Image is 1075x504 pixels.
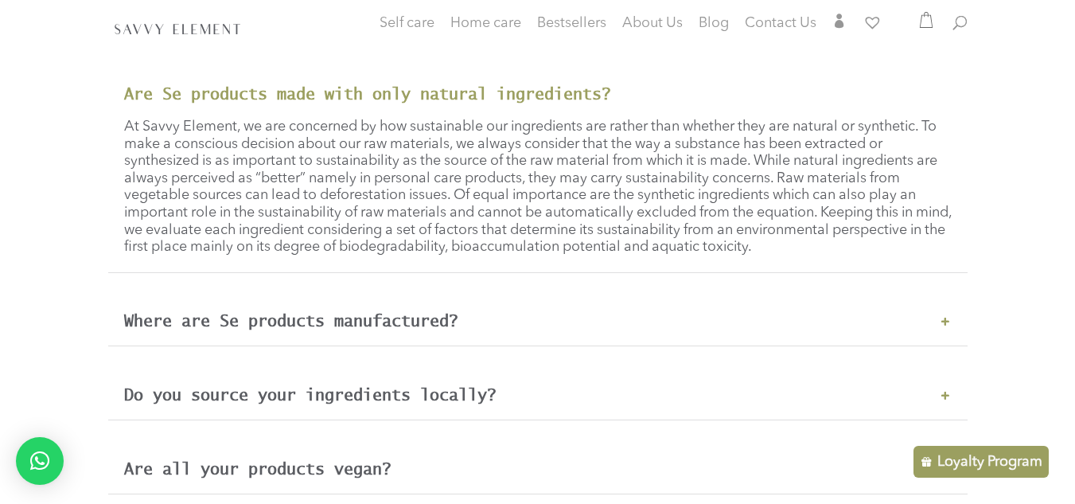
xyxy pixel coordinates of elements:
a: Home care [450,18,521,49]
h3: Where are Se products manufactured? [124,312,952,330]
span: Contact Us [745,16,816,30]
span: Home care [450,16,521,30]
a: Contact Us [745,18,816,33]
img: SavvyElement [111,20,243,37]
span: Blog [699,16,729,30]
h3: Do you source your ingredients locally? [124,386,952,404]
h3: Are Se products made with only natural ingredients? [124,85,952,103]
a: Self care [380,18,434,49]
p: Loyalty Program [937,452,1042,471]
span:  [832,14,847,28]
span: At Savvy Element, we are concerned by how sustainable our ingredients are rather than whether the... [124,119,952,254]
a: Bestsellers [537,18,606,33]
a: About Us [622,18,683,33]
span: Bestsellers [537,16,606,30]
a: Blog [699,18,729,33]
span: About Us [622,16,683,30]
a:  [832,14,847,33]
h3: Are all your products vegan? [124,460,952,478]
span: Self care [380,16,434,30]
